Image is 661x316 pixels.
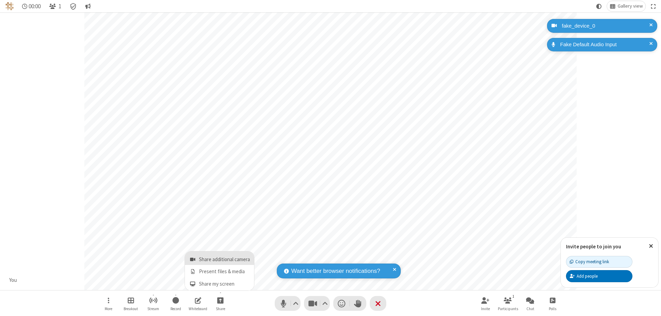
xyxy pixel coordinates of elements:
[59,3,61,10] span: 1
[475,294,496,313] button: Invite participants (⌘+Shift+I)
[216,307,225,311] span: Share
[188,294,208,313] button: Open shared whiteboard
[497,294,518,313] button: Open participant list
[120,294,141,313] button: Manage Breakout Rooms
[321,296,330,311] button: Video setting
[147,307,159,311] span: Stream
[350,296,366,311] button: Raise hand
[607,1,646,11] button: Change layout
[275,296,301,311] button: Mute (⌘+Shift+A)
[566,243,621,250] label: Invite people to join you
[67,1,80,11] div: Meeting details Encryption enabled
[199,269,250,275] span: Present files & media
[291,267,380,276] span: Want better browser notifications?
[7,276,20,284] div: You
[570,258,609,265] div: Copy meeting link
[566,256,632,268] button: Copy meeting link
[185,265,254,277] button: Present files & media
[170,307,181,311] span: Record
[189,307,207,311] span: Whiteboard
[559,22,652,30] div: fake_device_0
[520,294,541,313] button: Open chat
[143,294,164,313] button: Start streaming
[210,294,231,313] button: Open menu
[291,296,301,311] button: Audio settings
[304,296,330,311] button: Stop video (⌘+Shift+V)
[549,307,556,311] span: Polls
[124,307,138,311] span: Breakout
[29,3,41,10] span: 00:00
[82,1,93,11] button: Conversation
[165,294,186,313] button: Start recording
[498,307,518,311] span: Participants
[618,3,643,9] span: Gallery view
[185,251,254,265] button: Share additional camera
[46,1,64,11] button: Open participant list
[526,307,534,311] span: Chat
[511,293,516,299] div: 1
[648,1,659,11] button: Fullscreen
[185,277,254,290] button: Share my screen
[558,41,652,49] div: Fake Default Audio Input
[594,1,605,11] button: Using system theme
[98,294,119,313] button: Open menu
[19,1,44,11] div: Timer
[199,281,250,287] span: Share my screen
[566,270,632,282] button: Add people
[199,257,250,263] span: Share additional camera
[370,296,386,311] button: End or leave meeting
[542,294,563,313] button: Open poll
[481,307,490,311] span: Invite
[6,2,14,10] img: QA Selenium DO NOT DELETE OR CHANGE
[644,238,658,255] button: Close popover
[105,307,112,311] span: More
[333,296,350,311] button: Send a reaction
